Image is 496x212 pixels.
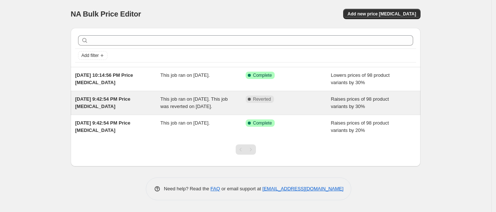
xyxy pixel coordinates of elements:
span: Add new price [MEDICAL_DATA] [348,11,416,17]
span: [DATE] 10:14:56 PM Price [MEDICAL_DATA] [75,72,133,85]
span: or email support at [220,186,263,191]
nav: Pagination [236,144,256,155]
a: FAQ [211,186,220,191]
span: This job ran on [DATE]. [161,120,210,126]
span: This job ran on [DATE]. [161,72,210,78]
span: Reverted [253,96,271,102]
span: Raises prices of 98 product variants by 30% [331,96,389,109]
span: Need help? Read the [164,186,211,191]
span: [DATE] 9:42:54 PM Price [MEDICAL_DATA] [75,96,130,109]
button: Add filter [78,51,108,60]
span: NA Bulk Price Editor [71,10,141,18]
span: Complete [253,120,272,126]
span: Raises prices of 98 product variants by 20% [331,120,389,133]
span: This job ran on [DATE]. This job was reverted on [DATE]. [161,96,228,109]
span: [DATE] 9:42:54 PM Price [MEDICAL_DATA] [75,120,130,133]
button: Add new price [MEDICAL_DATA] [343,9,421,19]
span: Complete [253,72,272,78]
a: [EMAIL_ADDRESS][DOMAIN_NAME] [263,186,344,191]
span: Add filter [81,53,99,58]
span: Lowers prices of 98 product variants by 30% [331,72,390,85]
